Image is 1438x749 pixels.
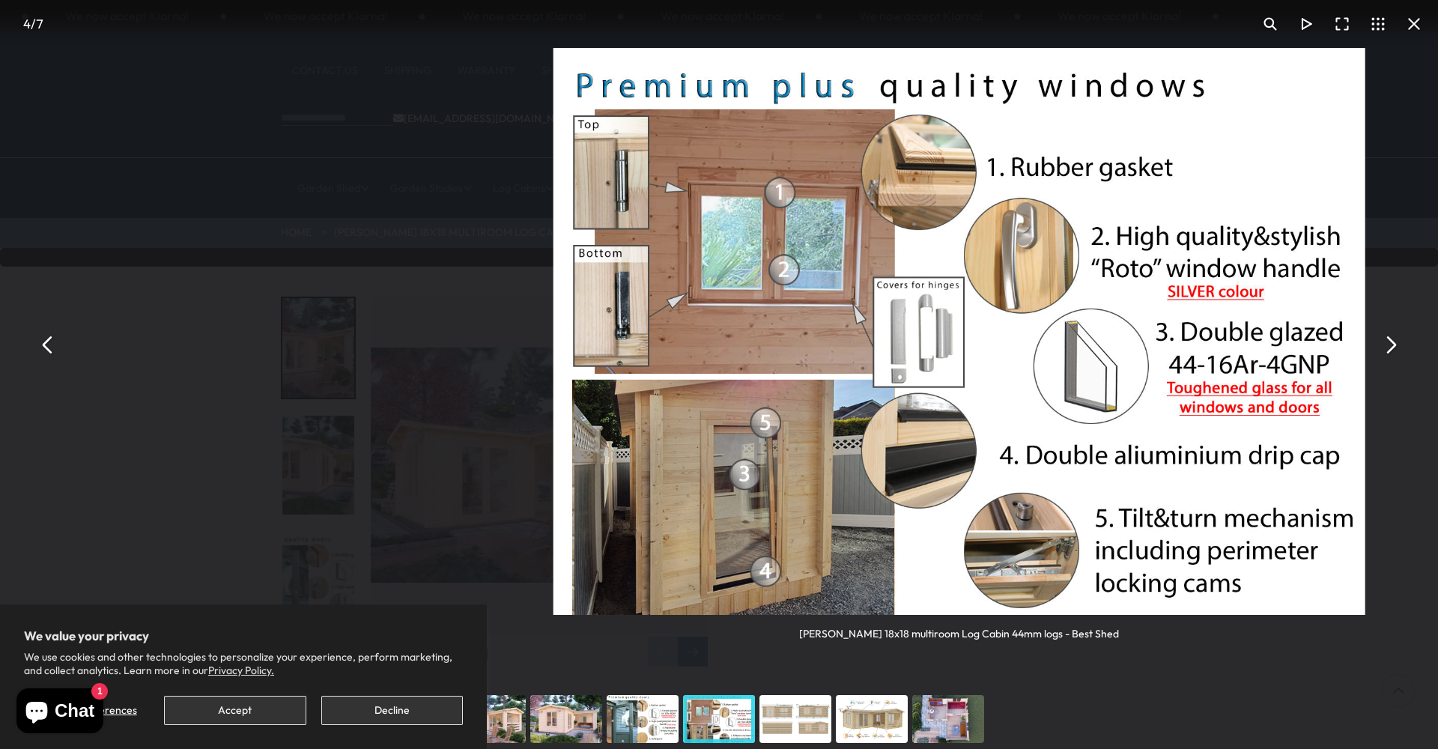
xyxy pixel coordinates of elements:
button: Accept [164,696,306,725]
button: Next [1372,327,1408,363]
div: / [6,6,60,42]
h2: We value your privacy [24,628,463,643]
button: Close [1396,6,1432,42]
span: 7 [36,16,43,31]
button: Toggle zoom level [1252,6,1288,42]
button: Toggle thumbnails [1360,6,1396,42]
inbox-online-store-chat: Shopify online store chat [12,688,108,737]
a: Privacy Policy. [208,664,274,677]
div: [PERSON_NAME] 18x18 multiroom Log Cabin 44mm logs - Best Shed [799,615,1119,641]
p: We use cookies and other technologies to personalize your experience, perform marketing, and coll... [24,650,463,677]
button: Previous [30,327,66,363]
span: 4 [23,16,31,31]
button: Decline [321,696,463,725]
